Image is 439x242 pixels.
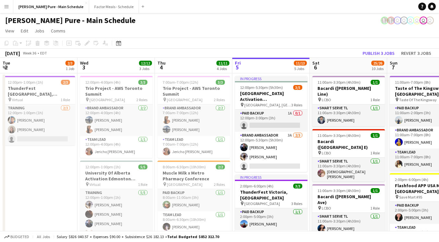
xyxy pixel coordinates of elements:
[390,60,398,66] span: Sun
[85,80,121,85] span: 12:00pm-4:00pm (4h)
[420,17,427,24] app-user-avatar: Tifany Scifo
[216,61,229,66] span: 11/11
[216,164,225,169] span: 2/2
[80,76,153,158] app-job-card: 12:00pm-4:00pm (4h)3/3Trio Project - AWS Toronto Summit [GEOGRAPHIC_DATA]2 RolesBrand Ambassador2...
[244,103,291,107] span: [GEOGRAPHIC_DATA], [GEOGRAPHIC_DATA]
[163,80,198,85] span: 7:00am-7:00pm (12h)
[157,136,230,158] app-card-role: Team Lead1/17:00am-7:00pm (12h)Jericho [PERSON_NAME]
[139,61,152,66] span: 12/12
[399,49,434,57] button: Revert 3 jobs
[312,85,385,97] h3: Bacardi ([PERSON_NAME] Line)
[360,49,397,57] button: Publish 3 jobs
[394,17,401,24] app-user-avatar: Tifany Scifo
[18,27,31,35] a: Edit
[138,164,147,169] span: 5/5
[235,76,307,81] div: In progress
[235,189,307,201] h3: ThunderFest Victoria, [GEOGRAPHIC_DATA]
[371,188,380,193] span: 1/1
[80,136,153,158] app-card-role: Team Lead1/112:00pm-4:00pm (4h)Jericho [PERSON_NAME]
[322,97,331,102] span: LCBO
[217,66,229,71] div: 4 Jobs
[10,235,29,239] span: Budgeted
[139,66,152,71] div: 3 Jobs
[311,64,319,71] span: 6
[312,184,385,235] app-job-card: 11:00am-3:30pm (4h30m)1/1Bacardi ([PERSON_NAME] Ave) LCBO1 RoleSmart Serve TL1/111:00am-3:30pm (4...
[80,85,153,97] h3: Trio Project - AWS Toronto Summit
[48,27,68,35] a: Comms
[89,0,139,13] button: Factor Meals - Schedule
[3,233,30,240] button: Budgeted
[372,66,384,71] div: 10 Jobs
[157,189,230,211] app-card-role: Paid Backup1/18:00am-11:00am (3h)[PERSON_NAME]
[61,80,70,85] span: 2/3
[235,208,307,230] app-card-role: Paid Backup1/12:00pm-5:00pm (3h)[PERSON_NAME]
[312,129,385,182] app-job-card: 11:00am-3:30pm (4h30m)1/1Bacardi ([GEOGRAPHIC_DATA] E) LCBO1 RoleSmart Serve TL1/111:00am-3:30pm ...
[426,17,434,24] app-user-avatar: Tifany Scifo
[235,60,241,66] span: Fri
[312,158,385,182] app-card-role: Smart Serve TL1/111:00am-3:30pm (4h30m)[DEMOGRAPHIC_DATA][PERSON_NAME]
[312,104,385,127] app-card-role: Smart Serve TL1/111:00am-3:30pm (4h30m)[PERSON_NAME]
[399,195,422,200] span: Save Mart #95
[12,97,23,102] span: Virtual
[370,151,380,155] span: 1 Role
[235,76,307,172] app-job-card: In progress12:00pm-5:30pm (5h30m)3/5[GEOGRAPHIC_DATA] Activation [GEOGRAPHIC_DATA] [GEOGRAPHIC_DA...
[294,66,306,71] div: 5 Jobs
[234,64,241,71] span: 5
[157,170,230,182] h3: Muscle Milk x Metro Pharmacy Conference
[85,164,121,169] span: 12:00pm-1:00pm (1h)
[381,17,388,24] app-user-avatar: Ashleigh Rains
[157,76,230,158] div: 7:00am-7:00pm (12h)3/3Trio Project - AWS Toronto Summit [GEOGRAPHIC_DATA]2 RolesBrand Ambassador2...
[387,17,395,24] app-user-avatar: Ashleigh Rains
[138,80,147,85] span: 3/3
[235,175,307,180] div: In progress
[322,206,331,211] span: LCBO
[40,51,47,55] div: EDT
[21,28,28,34] span: Edit
[370,206,380,211] span: 1 Role
[157,161,230,233] app-job-card: 8:00am-6:30pm (10h30m)2/2Muscle Milk x Metro Pharmacy Conference [GEOGRAPHIC_DATA]2 RolesPaid Bac...
[214,97,225,102] span: 2 Roles
[80,170,153,182] h3: University Of Alberta Activation Edmonton Training
[371,61,384,66] span: 25/26
[89,182,100,187] span: Virtual
[136,97,147,102] span: 2 Roles
[32,27,47,35] a: Jobs
[322,151,331,155] span: LCBO
[399,97,437,102] span: Taste Of The Kingsway
[3,27,17,35] a: View
[65,61,75,66] span: 2/3
[21,51,38,55] span: Week 36
[291,201,302,206] span: 3 Roles
[3,85,75,97] h3: ThunderFest [GEOGRAPHIC_DATA], [GEOGRAPHIC_DATA] Training
[157,211,230,233] app-card-role: Team Lead1/18:00am-6:30pm (10h30m)[PERSON_NAME]
[5,16,135,25] h1: [PERSON_NAME] Pure - Main Schedule
[312,76,385,127] app-job-card: 11:00am-3:30pm (4h30m)1/1Bacardi ([PERSON_NAME] Line) LCBO1 RoleSmart Serve TL1/111:00am-3:30pm (...
[80,104,153,136] app-card-role: Brand Ambassador2/212:00pm-4:00pm (4h)[PERSON_NAME][PERSON_NAME]
[293,184,302,188] span: 3/3
[80,60,88,66] span: Wed
[167,182,202,187] span: [GEOGRAPHIC_DATA]
[138,182,147,187] span: 1 Role
[312,139,385,150] h3: Bacardi ([GEOGRAPHIC_DATA] E)
[294,61,307,66] span: 11/13
[89,97,125,102] span: [GEOGRAPHIC_DATA]
[318,188,361,193] span: 11:00am-3:30pm (4h30m)
[235,91,307,102] h3: [GEOGRAPHIC_DATA] Activation [GEOGRAPHIC_DATA]
[36,234,51,239] span: All jobs
[395,80,431,85] span: 11:00am-7:00pm (8h)
[312,194,385,205] h3: Bacardi ([PERSON_NAME] Ave)
[157,104,230,136] app-card-role: Brand Ambassador2/27:00am-7:00pm (12h)[PERSON_NAME][PERSON_NAME]
[2,64,10,71] span: 2
[293,85,302,90] span: 3/5
[235,132,307,173] app-card-role: Brand Ambassador3A2/312:00pm-5:30pm (5h30m)[PERSON_NAME][PERSON_NAME]
[3,76,75,145] app-job-card: 12:00pm-1:00pm (1h)2/3ThunderFest [GEOGRAPHIC_DATA], [GEOGRAPHIC_DATA] Training Virtual1 RoleTrai...
[167,97,202,102] span: [GEOGRAPHIC_DATA]
[371,133,380,138] span: 1/1
[291,103,302,107] span: 3 Roles
[167,234,219,239] span: Total Budgeted $852 312.70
